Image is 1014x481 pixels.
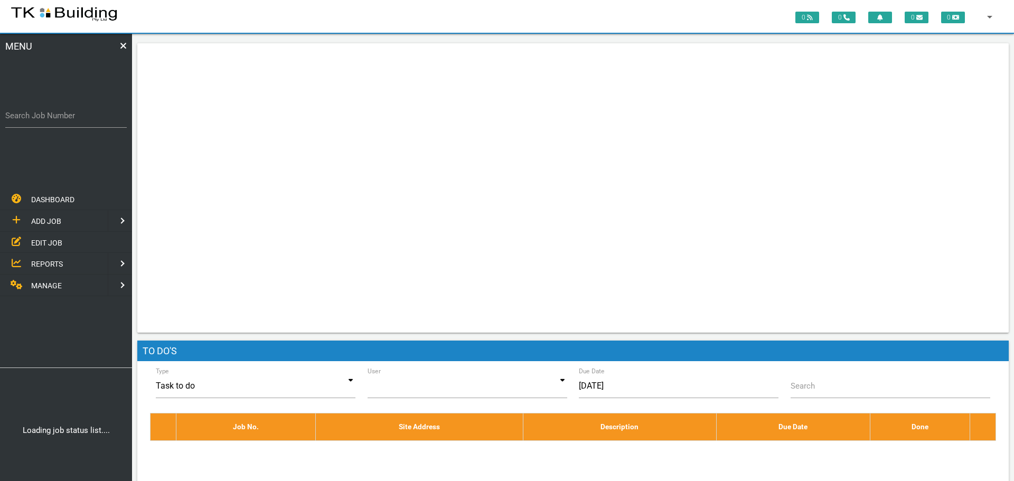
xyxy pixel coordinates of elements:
span: 0 [832,12,856,23]
span: 0 [941,12,965,23]
label: User [368,366,381,376]
th: Due Date [716,413,870,440]
th: Done [870,413,970,440]
label: Type [156,366,169,376]
label: Due Date [579,366,605,376]
span: 0 [905,12,928,23]
h1: To Do's [137,341,1009,362]
th: Site Address [316,413,523,440]
label: Search Job Number [5,110,127,122]
img: s3file [11,5,118,22]
span: 0 [795,12,819,23]
span: EDIT JOB [31,238,62,247]
span: MANAGE [31,281,62,289]
th: Description [523,413,716,440]
span: DASHBOARD [31,195,74,203]
label: Search [791,380,815,392]
span: MENU [5,39,32,98]
center: Loading job status list.... [3,425,129,437]
th: Job No. [176,413,316,440]
span: REPORTS [31,260,63,268]
span: ADD JOB [31,216,61,225]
